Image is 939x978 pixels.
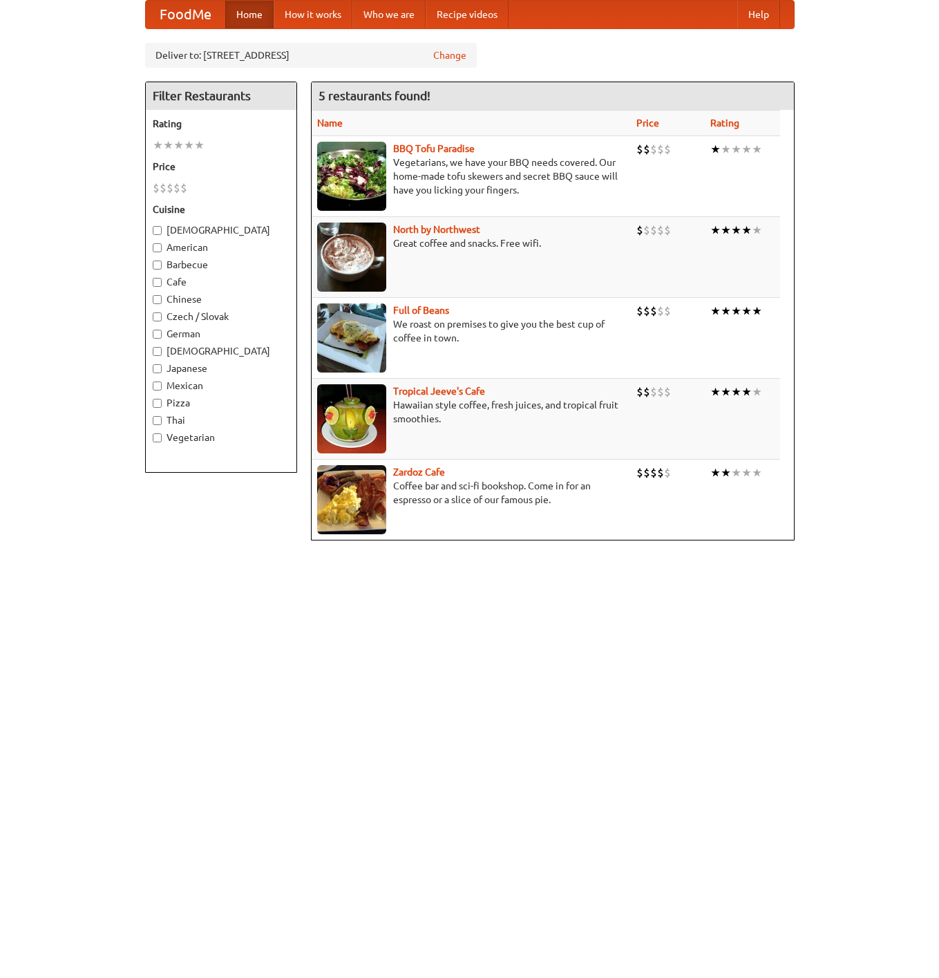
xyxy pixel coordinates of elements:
label: American [153,241,290,254]
li: $ [650,223,657,238]
img: beans.jpg [317,303,386,373]
li: $ [153,180,160,196]
li: $ [650,142,657,157]
li: ★ [741,142,752,157]
a: Zardoz Cafe [393,467,445,478]
input: Barbecue [153,261,162,270]
label: Cafe [153,275,290,289]
label: Pizza [153,396,290,410]
input: Thai [153,416,162,425]
li: ★ [710,303,721,319]
li: ★ [721,465,731,480]
li: ★ [741,223,752,238]
a: Price [636,117,659,129]
input: Czech / Slovak [153,312,162,321]
p: We roast on premises to give you the best cup of coffee in town. [317,317,625,345]
a: Full of Beans [393,305,449,316]
a: Tropical Jeeve's Cafe [393,386,485,397]
li: $ [173,180,180,196]
input: German [153,330,162,339]
li: $ [664,465,671,480]
li: ★ [752,465,762,480]
li: $ [160,180,167,196]
input: Pizza [153,399,162,408]
label: Mexican [153,379,290,393]
img: tofuparadise.jpg [317,142,386,211]
li: ★ [752,223,762,238]
li: $ [636,465,643,480]
label: Vegetarian [153,431,290,444]
li: ★ [153,138,163,153]
input: Japanese [153,364,162,373]
a: Who we are [352,1,426,28]
p: Hawaiian style coffee, fresh juices, and tropical fruit smoothies. [317,398,625,426]
div: Deliver to: [STREET_ADDRESS] [145,43,477,68]
li: $ [636,142,643,157]
b: North by Northwest [393,224,480,235]
a: Recipe videos [426,1,509,28]
ng-pluralize: 5 restaurants found! [319,89,430,102]
li: ★ [752,303,762,319]
label: Japanese [153,361,290,375]
input: [DEMOGRAPHIC_DATA] [153,226,162,235]
li: $ [650,303,657,319]
li: ★ [752,384,762,399]
input: Cafe [153,278,162,287]
li: $ [167,180,173,196]
p: Great coffee and snacks. Free wifi. [317,236,625,250]
li: ★ [731,223,741,238]
li: $ [664,223,671,238]
p: Coffee bar and sci-fi bookshop. Come in for an espresso or a slice of our famous pie. [317,479,625,507]
li: ★ [194,138,205,153]
li: $ [643,303,650,319]
li: ★ [741,384,752,399]
input: [DEMOGRAPHIC_DATA] [153,347,162,356]
label: German [153,327,290,341]
li: ★ [184,138,194,153]
li: $ [636,223,643,238]
a: Change [433,48,466,62]
a: Rating [710,117,739,129]
li: $ [650,384,657,399]
label: Czech / Slovak [153,310,290,323]
a: BBQ Tofu Paradise [393,143,475,154]
li: ★ [752,142,762,157]
li: ★ [710,142,721,157]
li: ★ [163,138,173,153]
img: north.jpg [317,223,386,292]
li: ★ [721,384,731,399]
li: $ [657,384,664,399]
li: ★ [721,223,731,238]
li: $ [657,142,664,157]
li: $ [664,303,671,319]
li: $ [643,384,650,399]
li: ★ [741,465,752,480]
li: $ [643,142,650,157]
li: ★ [710,465,721,480]
li: $ [636,303,643,319]
li: ★ [741,303,752,319]
li: $ [657,223,664,238]
label: [DEMOGRAPHIC_DATA] [153,223,290,237]
li: $ [664,142,671,157]
input: Chinese [153,295,162,304]
li: $ [657,465,664,480]
li: $ [643,223,650,238]
li: ★ [721,303,731,319]
li: $ [650,465,657,480]
label: [DEMOGRAPHIC_DATA] [153,344,290,358]
a: FoodMe [146,1,225,28]
h5: Cuisine [153,203,290,216]
li: $ [664,384,671,399]
li: ★ [731,303,741,319]
h5: Price [153,160,290,173]
img: jeeves.jpg [317,384,386,453]
input: American [153,243,162,252]
a: Home [225,1,274,28]
li: $ [636,384,643,399]
input: Vegetarian [153,433,162,442]
a: How it works [274,1,352,28]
